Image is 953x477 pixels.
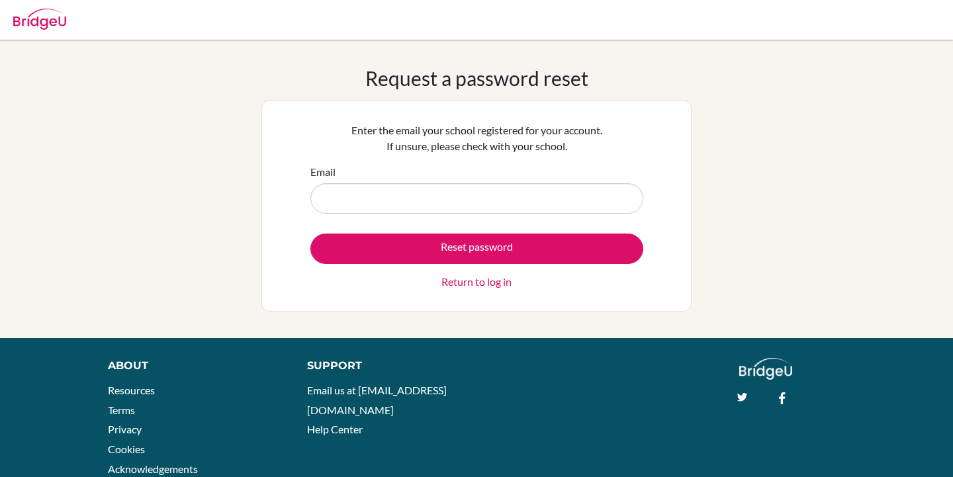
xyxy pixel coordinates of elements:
label: Email [310,164,336,180]
a: Cookies [108,443,145,455]
a: Resources [108,384,155,396]
p: Enter the email your school registered for your account. If unsure, please check with your school. [310,122,643,154]
div: About [108,358,277,374]
a: Help Center [307,423,363,435]
a: Acknowledgements [108,462,198,475]
div: Support [307,358,463,374]
button: Reset password [310,234,643,264]
a: Privacy [108,423,142,435]
a: Terms [108,404,135,416]
a: Email us at [EMAIL_ADDRESS][DOMAIN_NAME] [307,384,447,416]
h1: Request a password reset [365,66,588,90]
a: Return to log in [441,274,512,290]
img: logo_white@2x-f4f0deed5e89b7ecb1c2cc34c3e3d731f90f0f143d5ea2071677605dd97b5244.png [739,358,793,380]
img: Bridge-U [13,9,66,30]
